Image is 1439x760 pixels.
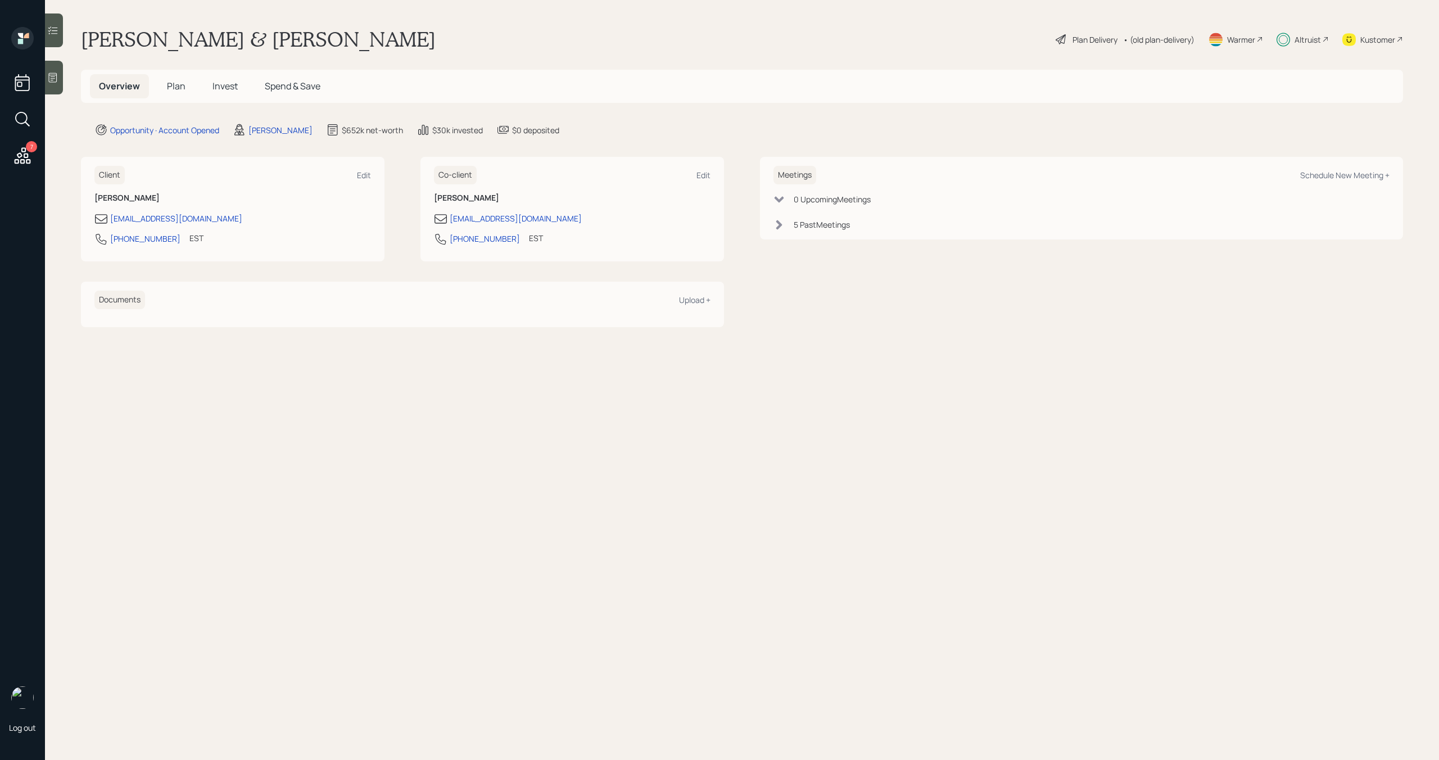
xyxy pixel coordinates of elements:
div: Kustomer [1360,34,1395,46]
div: Edit [696,170,711,180]
div: Edit [357,170,371,180]
span: Overview [99,80,140,92]
div: Upload + [679,295,711,305]
div: [EMAIL_ADDRESS][DOMAIN_NAME] [450,212,582,224]
div: EST [529,232,543,244]
div: • (old plan-delivery) [1123,34,1194,46]
div: $0 deposited [512,124,559,136]
div: [PERSON_NAME] [248,124,313,136]
div: 0 Upcoming Meeting s [794,193,871,205]
h1: [PERSON_NAME] & [PERSON_NAME] [81,27,436,52]
h6: Client [94,166,125,184]
div: EST [189,232,203,244]
div: Opportunity · Account Opened [110,124,219,136]
div: [PHONE_NUMBER] [450,233,520,245]
div: [PHONE_NUMBER] [110,233,180,245]
h6: Co-client [434,166,477,184]
span: Spend & Save [265,80,320,92]
div: Altruist [1295,34,1321,46]
span: Invest [212,80,238,92]
h6: Meetings [773,166,816,184]
img: michael-russo-headshot.png [11,686,34,709]
h6: [PERSON_NAME] [94,193,371,203]
div: Plan Delivery [1073,34,1117,46]
div: [EMAIL_ADDRESS][DOMAIN_NAME] [110,212,242,224]
div: $652k net-worth [342,124,403,136]
div: $30k invested [432,124,483,136]
h6: [PERSON_NAME] [434,193,711,203]
div: 5 Past Meeting s [794,219,850,230]
span: Plan [167,80,185,92]
div: 7 [26,141,37,152]
div: Log out [9,722,36,733]
div: Schedule New Meeting + [1300,170,1390,180]
div: Warmer [1227,34,1255,46]
h6: Documents [94,291,145,309]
